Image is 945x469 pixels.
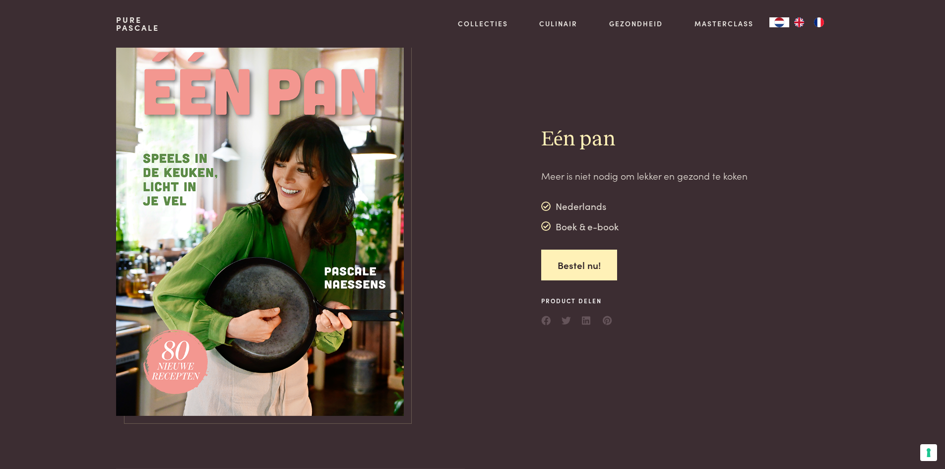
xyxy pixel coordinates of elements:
img: https://admin.purepascale.com/wp-content/uploads/2025/07/een-pan-voorbeeldcover.png [116,38,404,416]
span: Product delen [541,296,613,305]
a: FR [809,17,829,27]
button: Uw voorkeuren voor toestemming voor trackingtechnologieën [920,444,937,461]
div: Language [769,17,789,27]
a: Culinair [539,18,577,29]
div: Boek & e-book [541,219,619,234]
a: EN [789,17,809,27]
a: Bestel nu! [541,250,617,281]
a: Collecties [458,18,508,29]
a: NL [769,17,789,27]
a: Gezondheid [609,18,663,29]
h2: Eén pan [541,127,748,153]
a: PurePascale [116,16,159,32]
ul: Language list [789,17,829,27]
p: Meer is niet nodig om lekker en gezond te koken [541,169,748,183]
aside: Language selected: Nederlands [769,17,829,27]
div: Nederlands [541,199,619,214]
a: Masterclass [694,18,754,29]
